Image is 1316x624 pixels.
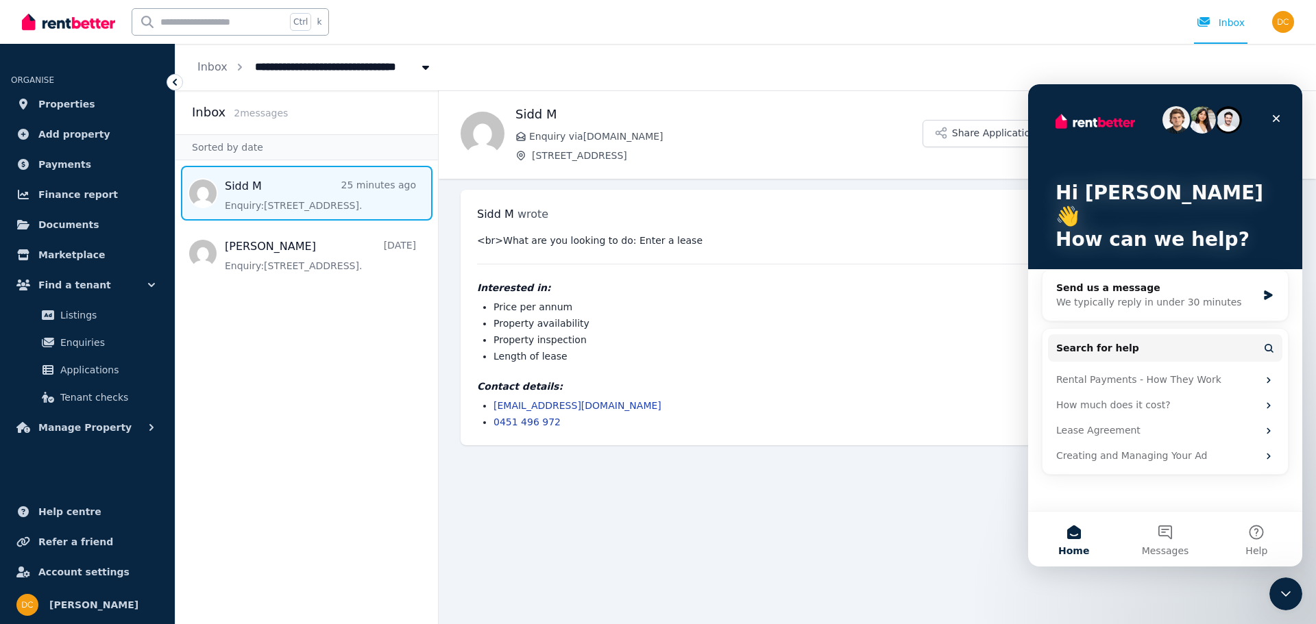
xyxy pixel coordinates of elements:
span: Finance report [38,186,118,203]
li: Property availability [493,316,1278,330]
a: Applications [16,356,158,384]
span: Enquiry via [DOMAIN_NAME] [529,129,923,143]
span: ORGANISE [11,75,54,85]
img: RentBetter [22,12,115,32]
iframe: Intercom live chat [1028,84,1302,566]
span: Find a tenant [38,277,111,293]
iframe: Intercom live chat [1269,577,1302,610]
a: Tenant checks [16,384,158,411]
a: Add property [11,121,164,148]
pre: <br>What are you looking to do: Enter a lease [477,234,1278,247]
a: Inbox [197,60,228,73]
h4: Interested in: [477,281,1278,295]
a: [PERSON_NAME][DATE]Enquiry:[STREET_ADDRESS]. [225,238,416,273]
a: Finance report [11,181,164,208]
span: Enquiries [60,334,153,351]
img: Sidd M [461,112,504,155]
nav: Message list [175,160,438,286]
div: Inbox [1197,16,1245,29]
span: Manage Property [38,419,132,436]
img: Domenic Curcuruto [16,594,38,616]
span: Ctrl [290,13,311,31]
a: Payments [11,151,164,178]
a: Marketplace [11,241,164,269]
h4: Contact details: [477,379,1278,393]
span: [STREET_ADDRESS] [532,149,923,162]
li: Price per annum [493,300,1278,314]
span: Applications [60,362,153,378]
span: 2 message s [234,108,288,118]
span: Marketplace [38,247,105,263]
img: Domenic Curcuruto [1272,11,1294,33]
span: Account settings [38,564,130,580]
nav: Breadcrumb [175,44,454,90]
a: Documents [11,211,164,238]
button: Share Application Link [923,120,1071,147]
span: Payments [38,156,91,173]
span: Sidd M [477,208,514,221]
a: Properties [11,90,164,118]
a: Refer a friend [11,528,164,556]
span: Help centre [38,503,101,520]
a: Sidd M25 minutes agoEnquiry:[STREET_ADDRESS]. [225,178,416,212]
a: Account settings [11,558,164,586]
span: Listings [60,307,153,323]
span: Documents [38,216,99,233]
button: Manage Property [11,414,164,441]
h1: Sidd M [515,105,923,124]
button: Find a tenant [11,271,164,299]
div: Sorted by date [175,134,438,160]
li: Property inspection [493,333,1278,347]
a: Listings [16,301,158,329]
span: Add property [38,126,110,142]
a: [EMAIL_ADDRESS][DOMAIN_NAME] [493,400,661,411]
a: Help centre [11,498,164,525]
a: 0451 496 972 [493,416,561,427]
span: Tenant checks [60,389,153,405]
span: wrote [517,208,548,221]
span: [PERSON_NAME] [49,597,138,613]
span: k [317,16,321,27]
span: Properties [38,96,95,112]
h2: Inbox [192,103,226,122]
li: Length of lease [493,349,1278,363]
a: Enquiries [16,329,158,356]
span: Refer a friend [38,534,113,550]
